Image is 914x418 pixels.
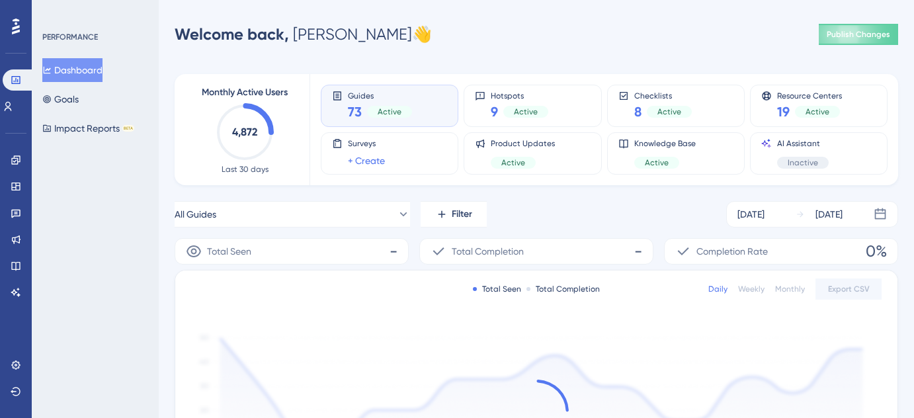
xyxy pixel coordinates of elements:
[526,284,600,294] div: Total Completion
[815,278,882,300] button: Export CSV
[634,91,692,100] span: Checklists
[348,138,385,149] span: Surveys
[634,138,696,149] span: Knowledge Base
[207,243,251,259] span: Total Seen
[501,157,525,168] span: Active
[348,103,362,121] span: 73
[122,125,134,132] div: BETA
[737,206,765,222] div: [DATE]
[378,106,401,117] span: Active
[806,106,829,117] span: Active
[222,164,269,175] span: Last 30 days
[777,103,790,121] span: 19
[232,126,257,138] text: 4,872
[452,206,472,222] span: Filter
[42,58,103,82] button: Dashboard
[202,85,288,101] span: Monthly Active Users
[634,241,642,262] span: -
[42,32,98,42] div: PERFORMANCE
[473,284,521,294] div: Total Seen
[390,241,397,262] span: -
[645,157,669,168] span: Active
[657,106,681,117] span: Active
[708,284,727,294] div: Daily
[175,24,289,44] span: Welcome back,
[634,103,642,121] span: 8
[491,91,548,100] span: Hotspots
[514,106,538,117] span: Active
[348,153,385,169] a: + Create
[696,243,768,259] span: Completion Rate
[866,241,887,262] span: 0%
[819,24,898,45] button: Publish Changes
[175,206,216,222] span: All Guides
[491,138,555,149] span: Product Updates
[827,29,890,40] span: Publish Changes
[815,206,843,222] div: [DATE]
[775,284,805,294] div: Monthly
[175,201,410,228] button: All Guides
[777,91,842,100] span: Resource Centers
[421,201,487,228] button: Filter
[777,138,829,149] span: AI Assistant
[348,91,412,100] span: Guides
[788,157,818,168] span: Inactive
[42,116,134,140] button: Impact ReportsBETA
[738,284,765,294] div: Weekly
[491,103,498,121] span: 9
[175,24,432,45] div: [PERSON_NAME] 👋
[42,87,79,111] button: Goals
[828,284,870,294] span: Export CSV
[452,243,524,259] span: Total Completion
